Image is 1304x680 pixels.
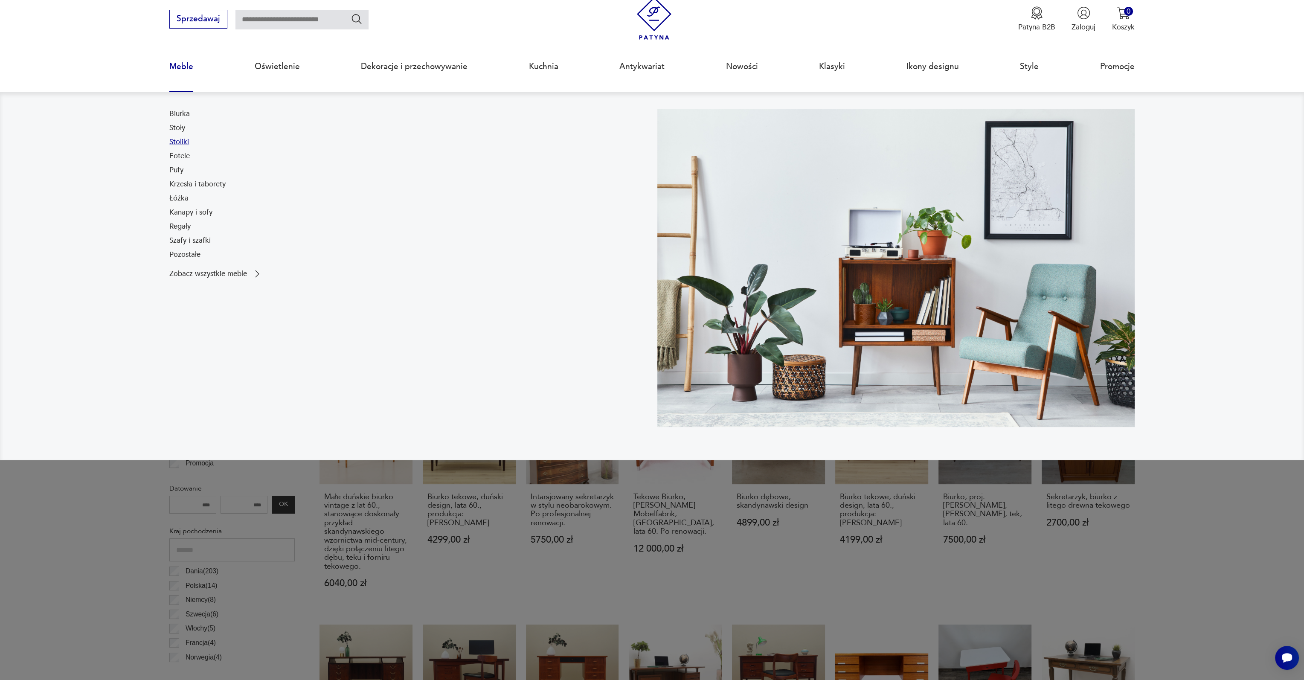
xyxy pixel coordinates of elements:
button: Zaloguj [1072,6,1095,32]
a: Fotele [169,151,190,161]
a: Kuchnia [529,47,558,86]
div: 0 [1124,7,1133,16]
a: Sprzedawaj [169,16,227,23]
iframe: Smartsupp widget button [1275,646,1299,670]
a: Zobacz wszystkie meble [169,269,262,279]
img: Ikonka użytkownika [1077,6,1090,20]
p: Zaloguj [1072,22,1095,32]
button: Sprzedawaj [169,10,227,29]
a: Stoły [169,123,185,133]
a: Meble [169,47,193,86]
a: Stoliki [169,137,189,147]
img: Ikona medalu [1030,6,1043,20]
a: Promocje [1100,47,1134,86]
a: Łóżka [169,193,189,203]
a: Pufy [169,165,183,175]
a: Szafy i szafki [169,235,211,246]
a: Ikony designu [906,47,959,86]
a: Ikona medaluPatyna B2B [1018,6,1055,32]
button: Szukaj [351,13,363,25]
a: Kanapy i sofy [169,207,212,218]
a: Regały [169,221,191,232]
a: Klasyki [819,47,845,86]
a: Dekoracje i przechowywanie [361,47,468,86]
img: 969d9116629659dbb0bd4e745da535dc.jpg [657,109,1135,427]
a: Oświetlenie [255,47,300,86]
p: Zobacz wszystkie meble [169,270,247,277]
img: Ikona koszyka [1117,6,1130,20]
a: Nowości [726,47,758,86]
a: Style [1020,47,1039,86]
button: 0Koszyk [1112,6,1135,32]
button: Patyna B2B [1018,6,1055,32]
a: Krzesła i taborety [169,179,226,189]
a: Pozostałe [169,250,200,260]
a: Antykwariat [619,47,665,86]
p: Patyna B2B [1018,22,1055,32]
p: Koszyk [1112,22,1135,32]
a: Biurka [169,109,190,119]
